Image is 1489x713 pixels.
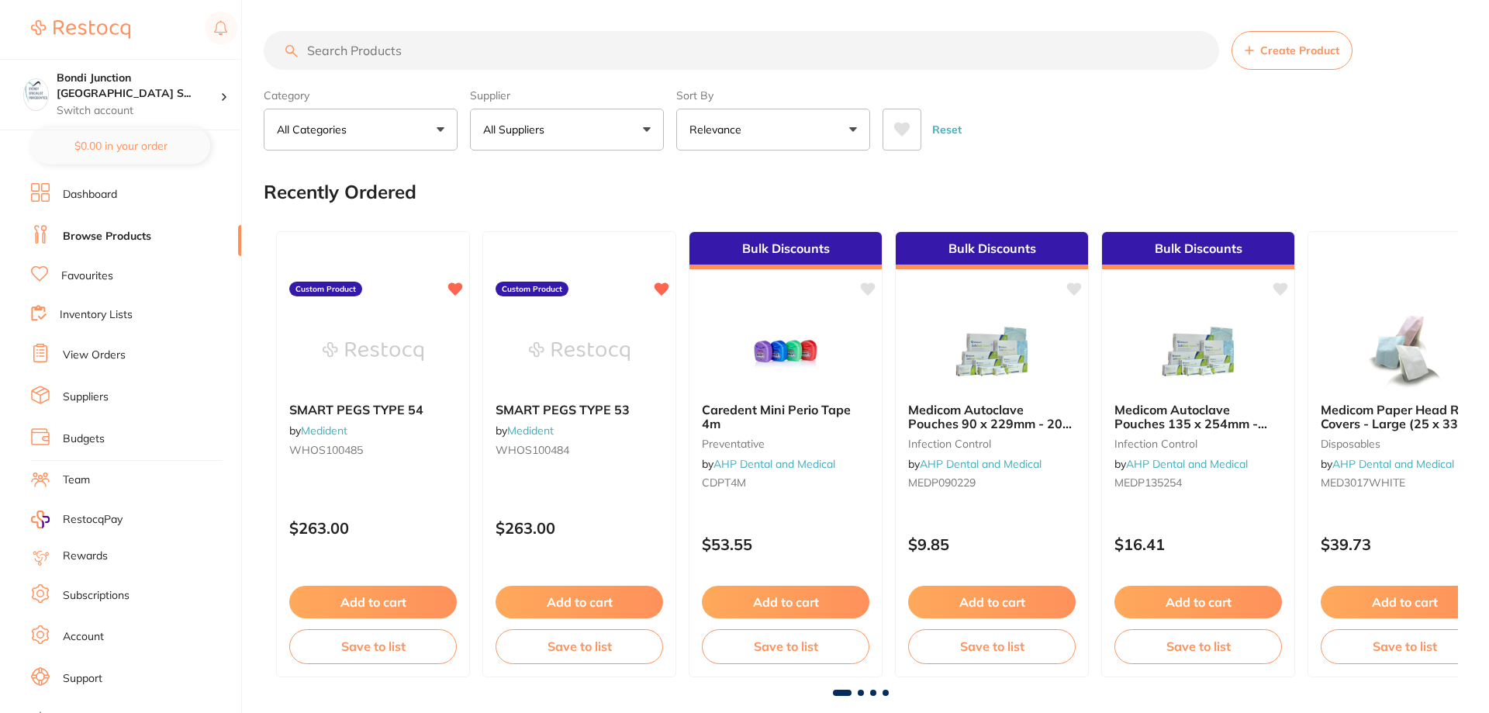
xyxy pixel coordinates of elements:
button: Reset [928,109,966,151]
a: Team [63,472,90,488]
b: Caredent Mini Perio Tape 4m [702,403,869,431]
button: Save to list [908,629,1076,663]
small: infection control [1114,438,1282,450]
h4: Bondi Junction Sydney Specialist Periodontics [57,71,220,101]
img: Medicom Autoclave Pouches 135 x 254mm - 200 per box [1148,313,1249,390]
p: All Suppliers [483,122,551,137]
label: Supplier [470,88,664,102]
p: $263.00 [289,519,457,537]
div: Bulk Discounts [1102,232,1294,269]
small: WHOS100485 [289,444,457,456]
button: Relevance [676,109,870,151]
p: $16.41 [1114,535,1282,553]
p: $9.85 [908,535,1076,553]
img: SMART PEGS TYPE 53 [529,313,630,390]
img: Bondi Junction Sydney Specialist Periodontics [24,79,48,103]
b: Medicom Paper Head Rest Covers - Large (25 x 33cm) White [1321,403,1488,431]
a: AHP Dental and Medical [1126,457,1248,471]
small: MEDP090229 [908,476,1076,489]
label: Custom Product [496,282,568,297]
small: CDPT4M [702,476,869,489]
p: Switch account [57,103,220,119]
b: SMART PEGS TYPE 54 [289,403,457,417]
a: Rewards [63,549,108,564]
div: Bulk Discounts [689,232,882,269]
span: by [1321,457,1454,471]
a: AHP Dental and Medical [713,457,835,471]
a: Medident [507,424,554,438]
button: Save to list [1114,629,1282,663]
p: $39.73 [1321,535,1488,553]
span: by [908,457,1042,471]
button: Add to cart [289,586,457,618]
button: Add to cart [702,586,869,618]
a: Subscriptions [63,588,130,604]
a: Dashboard [63,187,117,202]
label: Category [264,88,458,102]
span: RestocqPay [63,512,123,528]
button: Save to list [289,629,457,663]
button: Add to cart [496,586,663,618]
button: Add to cart [1321,586,1488,618]
b: Medicom Autoclave Pouches 90 x 229mm - 200 per box [908,403,1076,431]
small: infection control [908,438,1076,450]
small: MEDP135254 [1114,476,1282,489]
img: Medicom Autoclave Pouches 90 x 229mm - 200 per box [941,313,1042,390]
button: Create Product [1232,31,1353,70]
a: AHP Dental and Medical [920,457,1042,471]
button: All Categories [264,109,458,151]
label: Sort By [676,88,870,102]
a: Medident [301,424,347,438]
button: Save to list [1321,629,1488,663]
a: Favourites [61,268,113,284]
img: Caredent Mini Perio Tape 4m [735,313,836,390]
p: Relevance [689,122,748,137]
b: SMART PEGS TYPE 53 [496,403,663,417]
span: by [702,457,835,471]
input: Search Products [264,31,1219,70]
button: Save to list [702,629,869,663]
a: View Orders [63,348,126,363]
b: Medicom Autoclave Pouches 135 x 254mm - 200 per box [1114,403,1282,431]
span: by [1114,457,1248,471]
label: Custom Product [289,282,362,297]
p: All Categories [277,122,353,137]
span: Create Product [1260,44,1339,57]
button: Add to cart [1114,586,1282,618]
button: All Suppliers [470,109,664,151]
img: Restocq Logo [31,20,130,39]
img: Medicom Paper Head Rest Covers - Large (25 x 33cm) White [1354,313,1455,390]
a: AHP Dental and Medical [1332,457,1454,471]
p: $263.00 [496,519,663,537]
small: preventative [702,438,869,450]
a: Restocq Logo [31,12,130,47]
h2: Recently Ordered [264,182,416,203]
div: Bulk Discounts [896,232,1088,269]
p: $53.55 [702,535,869,553]
img: RestocqPay [31,511,50,528]
img: SMART PEGS TYPE 54 [323,313,423,390]
a: Budgets [63,431,105,447]
span: by [289,424,347,438]
button: $0.00 in your order [31,127,210,164]
button: Save to list [496,629,663,663]
small: WHOS100484 [496,444,663,456]
span: by [496,424,554,438]
a: Inventory Lists [60,307,133,323]
small: MED3017WHITE [1321,476,1488,489]
button: Add to cart [908,586,1076,618]
small: disposables [1321,438,1488,450]
a: Browse Products [63,229,151,244]
a: RestocqPay [31,511,123,528]
a: Account [63,629,104,645]
a: Suppliers [63,389,109,405]
a: Support [63,671,102,687]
